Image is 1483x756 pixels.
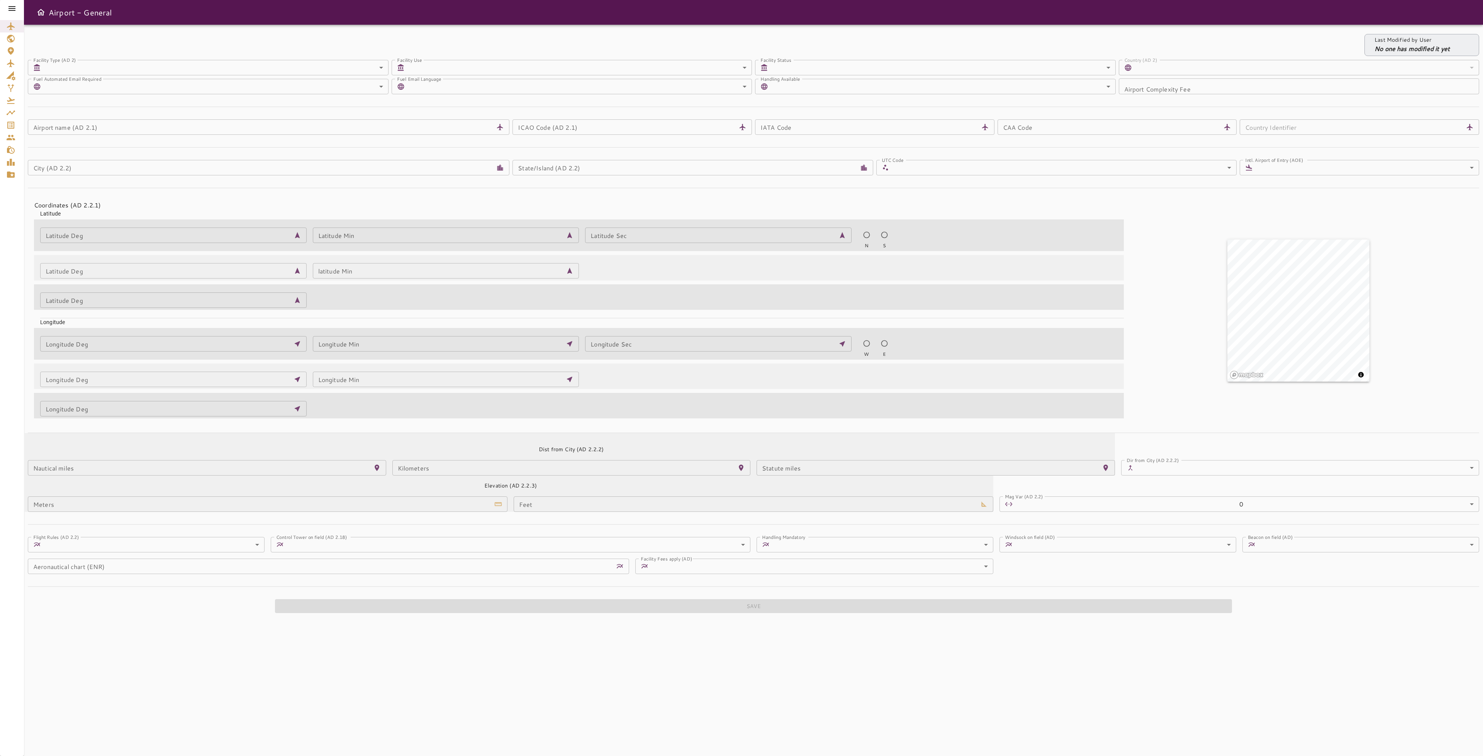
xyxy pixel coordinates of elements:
[484,482,537,490] h6: Elevation (AD 2.2.3)
[1248,533,1293,540] label: Beacon on field (AD)
[34,200,1118,210] h4: Coordinates (AD 2.2.1)
[49,6,112,19] h6: Airport - General
[34,204,1124,217] div: Latitude
[883,242,886,249] span: S
[1016,496,1479,512] div: 0
[1245,156,1303,163] label: Intl. Airport of Entry (AOE)
[34,312,1124,326] div: Longitude
[1005,493,1043,499] label: Mag Var (AD 2.2)
[1230,370,1264,379] a: Mapbox logo
[864,351,869,358] span: W
[33,533,79,540] label: Flight Rules (AD 2.2)
[1124,56,1157,63] label: Country (AD 2)
[760,75,800,82] label: Handling Available
[276,533,347,540] label: Control Tower on field (AD 2.18)
[1374,36,1450,44] p: Last Modified by User
[883,351,886,358] span: E
[1005,533,1055,540] label: Windsock on field (AD)
[1374,44,1450,53] p: No one has modified it yet
[539,445,604,454] h6: Dist from City (AD 2.2.2)
[641,555,692,562] label: Facility Fees apply (AD)
[1227,240,1369,382] canvas: Map
[33,75,102,82] label: Fuel Automated Email Required
[33,5,49,20] button: Open drawer
[1127,457,1179,463] label: Dir from City (AD 2.2.2)
[33,56,76,63] label: Facility Type (AD 2)
[762,533,805,540] label: Handling Mandatory
[1356,370,1366,379] button: Toggle attribution
[397,75,441,82] label: Fuel Email Language
[865,242,869,249] span: N
[1256,160,1479,175] div: ​
[397,56,422,63] label: Facility Use
[760,56,791,63] label: Facility Status
[882,156,903,163] label: UTC Code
